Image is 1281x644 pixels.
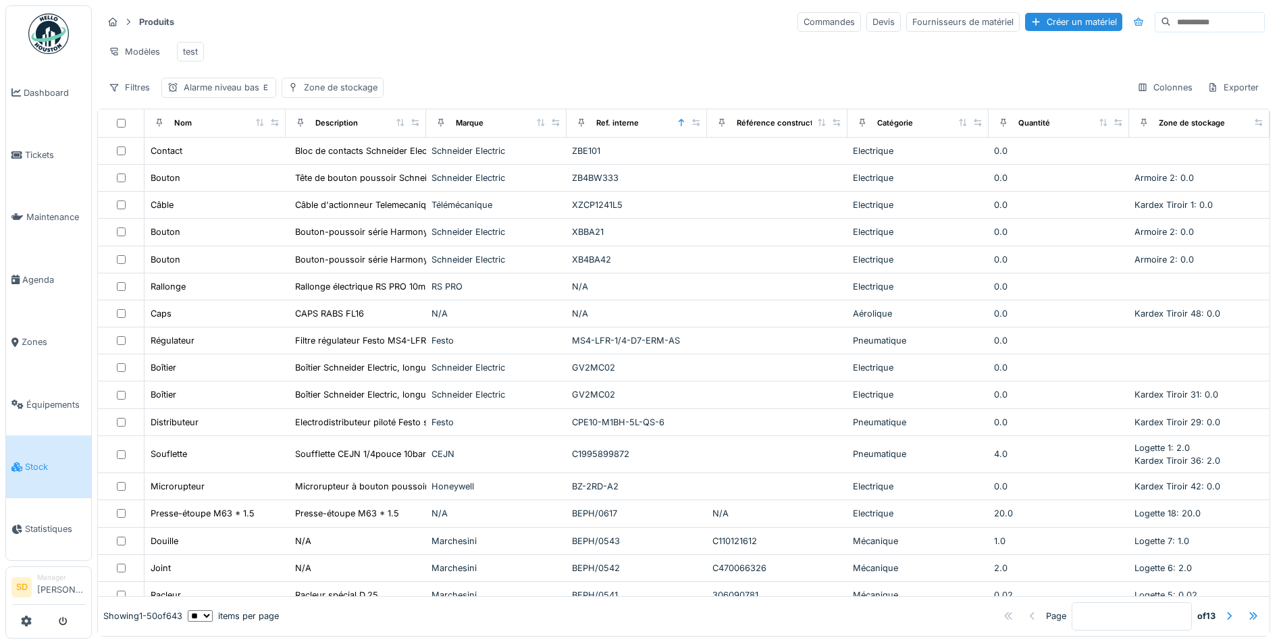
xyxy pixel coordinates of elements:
[853,448,983,460] div: Pneumatique
[295,562,311,574] div: N/A
[26,398,86,411] span: Équipements
[6,498,91,560] a: Statistiques
[22,273,86,286] span: Agenda
[572,388,702,401] div: GV2MC02
[184,81,270,94] div: Alarme niveau bas
[295,253,519,266] div: Bouton-poussoir série Harmony XB4, 1NO, Montage...
[151,253,180,266] div: Bouton
[572,198,702,211] div: XZCP1241L5
[1134,536,1189,546] span: Logette 7: 1.0
[295,507,399,520] div: Presse-étoupe M63 * 1.5
[1201,78,1265,97] div: Exporter
[572,171,702,184] div: ZB4BW333
[432,507,561,520] div: N/A
[151,507,255,520] div: Presse-étoupe M63 * 1.5
[994,416,1124,429] div: 0.0
[188,610,279,622] div: items per page
[712,589,842,601] div: 306090781
[1134,417,1220,427] span: Kardex Tiroir 29: 0.0
[432,480,561,493] div: Honeywell
[1134,590,1197,600] span: Logette 5: 0.02
[712,535,842,547] div: C110121612
[994,144,1124,157] div: 0.0
[6,124,91,186] a: Tickets
[572,334,702,347] div: MS4-LFR-1/4-D7-ERM-AS
[295,198,513,211] div: Câble d'actionneur Telemecanique Sensors 4 cond...
[295,225,519,238] div: Bouton-poussoir série Harmony XB4, 1NO, Montage...
[572,253,702,266] div: XB4BA42
[572,144,702,157] div: ZBE101
[853,253,983,266] div: Electrique
[25,522,86,535] span: Statistiques
[1134,508,1201,518] span: Logette 18: 20.0
[994,535,1124,547] div: 1.0
[24,86,86,99] span: Dashboard
[295,388,500,401] div: Boîtier Schneider Electric, longueur 84mm, pour...
[11,572,86,605] a: SD Manager[PERSON_NAME]
[432,361,561,374] div: Schneider Electric
[1134,254,1194,265] span: Armoire 2: 0.0
[432,171,561,184] div: Schneider Electric
[906,12,1020,32] div: Fournisseurs de matériel
[295,361,500,374] div: Boîtier Schneider Electric, longueur 84mm, pour...
[572,562,702,574] div: BEPH/0542
[432,388,561,401] div: Schneider Electric
[295,307,364,320] div: CAPS RABS FL16
[994,198,1124,211] div: 0.0
[432,253,561,266] div: Schneider Electric
[853,280,983,293] div: Electrique
[1025,13,1122,31] div: Créer un matériel
[432,198,561,211] div: Télémécanique
[572,280,702,293] div: N/A
[994,562,1124,574] div: 2.0
[994,280,1124,293] div: 0.0
[432,307,561,320] div: N/A
[853,225,983,238] div: Electrique
[295,448,426,460] div: Soufflette CEJN 1/4pouce 10bar
[11,577,32,597] li: SD
[1134,200,1213,210] span: Kardex Tiroir 1: 0.0
[798,12,861,32] div: Commandes
[151,144,182,157] div: Contact
[712,507,842,520] div: N/A
[151,388,176,401] div: Boîtier
[853,480,983,493] div: Electrique
[151,480,205,493] div: Microrupteur
[994,388,1124,401] div: 0.0
[151,448,187,460] div: Souflette
[853,416,983,429] div: Pneumatique
[432,589,561,601] div: Marchesini
[853,307,983,320] div: Aérolique
[6,61,91,124] a: Dashboard
[1134,390,1218,400] span: Kardex Tiroir 31: 0.0
[737,117,825,129] div: Référence constructeur
[37,572,86,583] div: Manager
[1046,610,1066,622] div: Page
[572,507,702,520] div: BEPH/0617
[315,117,358,129] div: Description
[712,562,842,574] div: C470066326
[432,448,561,460] div: CEJN
[853,562,983,574] div: Mécanique
[853,507,983,520] div: Electrique
[295,171,500,184] div: Tête de bouton poussoir Schneider Electric, Har...
[994,361,1124,374] div: 0.0
[26,211,86,223] span: Maintenance
[456,117,483,129] div: Marque
[1134,563,1192,573] span: Logette 6: 2.0
[295,589,378,601] div: Racleur spécial D.25
[432,535,561,547] div: Marchesini
[183,45,198,58] div: test
[853,334,983,347] div: Pneumatique
[994,253,1124,266] div: 0.0
[28,14,69,54] img: Badge_color-CXgf-gQk.svg
[25,460,86,473] span: Stock
[151,535,178,547] div: Douille
[295,535,311,547] div: N/A
[6,373,91,435] a: Équipements
[572,225,702,238] div: XBBA21
[295,416,492,429] div: Electrodistributeur piloté Festo serie CPE fonc...
[432,225,561,238] div: Schneider Electric
[994,171,1124,184] div: 0.0
[866,12,901,32] div: Devis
